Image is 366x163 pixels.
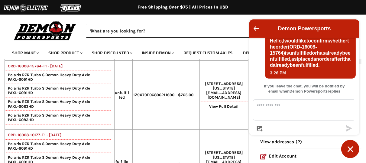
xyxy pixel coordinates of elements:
span: PAXL-6091HD [5,90,33,95]
td: 1Z9X79F06896211690 [132,60,175,129]
span: PAXL-6083HD [5,104,34,109]
span: [EMAIL_ADDRESS][DOMAIN_NAME] [206,90,241,100]
span: Polaris RZR Turbo S Demon Heavy Duty Axle [5,113,111,117]
ul: Main menu [8,44,349,59]
span: Polaris RZR Turbo S Demon Heavy Duty Axle [5,141,111,146]
span: Polaris RZR Turbo S Demon Heavy Duty Axle [5,86,111,90]
a: Shop Discounted [87,47,136,59]
img: Demon Electric Logo 2 [3,2,48,14]
input: When autocomplete results are available use up and down arrows to review and enter to select [86,24,273,38]
a: Shop Product [44,47,86,59]
td: [STREET_ADDRESS][US_STATE] [199,60,248,129]
span: Polaris RZR Turbo S Demon Heavy Duty Axle [5,155,111,160]
img: TGB Logo 2 [48,2,94,14]
a: ORD-16008-15764-T1 - [DATE] [5,64,63,68]
a: Shop Make [8,47,43,59]
span: PAXL-6091HD [5,146,33,151]
span: PAXL-6091HD [5,77,33,82]
span: $765.00 [178,93,194,97]
span: PAXL-6083HD [5,117,34,122]
a: ORD-16008-10177-T1 - [DATE] [5,133,61,137]
img: Demon Powersports [12,20,78,41]
a: Edit Account [261,153,297,159]
a: Inside Demon [137,47,178,59]
span: Polaris RZR Turbo S Demon Heavy Duty Axle [5,99,111,104]
a: Demon Rewards [238,47,283,59]
span: Polaris RZR Turbo S Demon Heavy Duty Axle [5,73,111,77]
inbox-online-store-chat: Shopify online store chat [248,19,361,158]
td: unfulfilled [114,60,132,129]
form: Product [86,24,289,38]
a: Request Custom Axles [179,47,237,59]
a: View Full Detail [209,104,238,109]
